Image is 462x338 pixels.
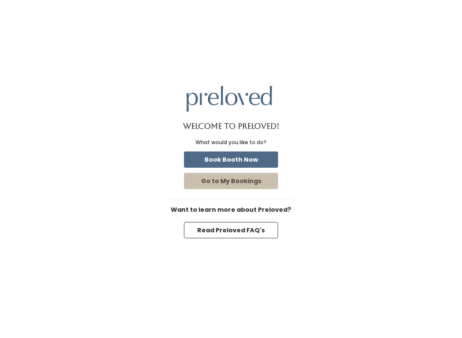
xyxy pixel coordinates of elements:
h1: Welcome to Preloved! [183,122,279,130]
div: What would you like to do? [195,139,267,146]
a: Go to My Bookings [182,171,280,191]
button: Book Booth Now [184,151,278,168]
button: Read Preloved FAQ's [184,222,278,238]
img: preloved logo [187,86,272,111]
button: Go to My Bookings [184,173,278,189]
h6: Want to learn more about Preloved? [167,207,295,213]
